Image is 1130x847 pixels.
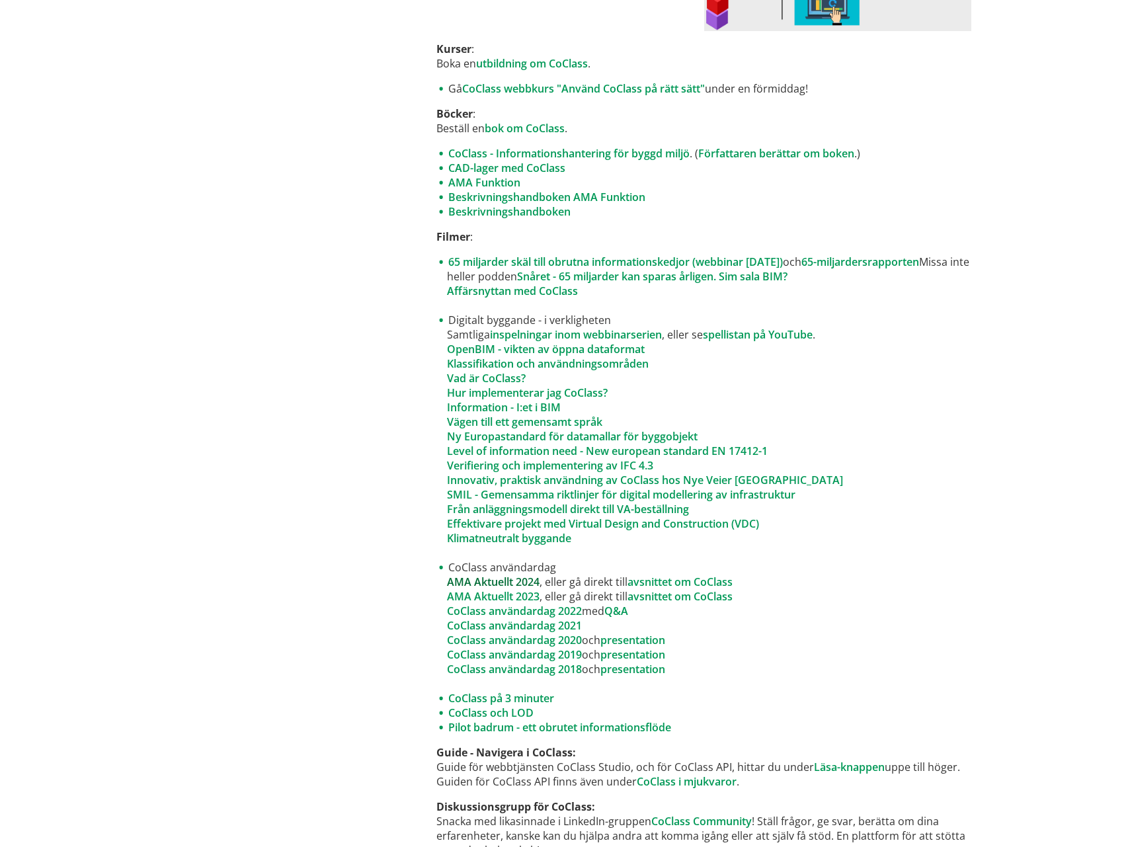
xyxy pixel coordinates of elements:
[447,662,582,676] a: CoClass användardag 2018
[698,146,854,161] a: Författaren berättar om boken
[436,106,473,121] strong: Böcker
[447,604,582,618] a: CoClass användardag 2022
[627,575,733,589] a: avsnittet om CoClass
[476,56,588,71] a: utbildning om CoClass
[447,618,582,633] a: CoClass användardag 2021
[447,444,768,458] a: Level of information need - New european standard EN 17412-1
[448,255,783,269] a: 65 miljarder skäl till obrutna informationskedjor (webbinar [DATE])
[447,633,582,647] a: CoClass användardag 2020
[436,560,971,691] li: CoClass användardag , eller gå direkt till , eller gå direkt till med och och och
[448,691,554,706] a: CoClass på 3 minuter
[604,604,628,618] a: Q&A
[447,487,795,502] a: SMIL - Gemensamma riktlinjer för digital modellering av infrastruktur
[436,42,971,71] p: : Boka en .
[436,745,971,789] p: Guide för webbtjänsten CoClass Studio, och för CoClass API, hittar du under uppe till höger. Guid...
[447,473,843,487] a: Innovativ, praktisk användning av CoClass hos Nye Veier [GEOGRAPHIC_DATA]
[448,175,520,190] a: AMA Funktion
[436,229,971,244] p: :
[436,799,595,814] strong: Diskussionsgrupp för CoClass:
[436,229,470,244] strong: Filmer
[436,745,576,760] strong: Guide - Navigera i CoClass:
[801,255,919,269] a: 65-miljardersrapporten
[600,633,665,647] a: presentation
[447,415,602,429] a: Vägen till ett gemensamt språk
[703,327,813,342] a: spellistan på YouTube
[651,814,752,828] a: CoClass Community
[490,327,662,342] a: inspelningar inom webbinarserien
[447,429,698,444] a: Ny Europastandard för datamallar för byggobjekt
[637,774,737,789] a: CoClass i mjukvaror
[447,458,653,473] a: Verifiering och implementering av IFC 4.3
[436,255,971,313] li: och Missa inte heller podden
[447,356,649,371] a: Klassifikation och användningsområden
[447,371,526,385] a: Vad är CoClass?
[447,400,561,415] a: Information - I:et i BIM
[600,647,665,662] a: presentation
[447,342,645,356] a: OpenBIM - vikten av öppna dataformat
[436,146,971,161] li: . ( .)
[627,589,733,604] a: avsnittet om CoClass
[485,121,565,136] a: bok om CoClass
[448,204,571,219] a: Beskrivningshandboken
[436,42,471,56] strong: Kurser
[447,531,571,545] a: Klimatneutralt byggande
[814,760,885,774] a: Läsa-knappen
[447,647,582,662] a: CoClass användardag 2019
[436,313,971,560] li: Digitalt byggande - i verkligheten Samtliga , eller se .
[447,516,759,531] a: Effektivare projekt med Virtual Design and Construction (VDC)
[448,720,671,735] a: Pilot badrum - ett obrutet informationsflöde
[447,385,608,400] a: Hur implementerar jag CoClass?
[600,662,665,676] a: presentation
[448,146,690,161] a: CoClass - Informationshantering för byggd miljö
[448,161,565,175] a: CAD-lager med CoClass
[436,81,971,96] li: Gå under en förmiddag!
[462,81,705,96] a: CoClass webbkurs "Använd CoClass på rätt sätt"
[448,190,645,204] a: Beskrivningshandboken AMA Funktion
[447,589,540,604] a: AMA Aktuellt 2023
[436,106,971,136] p: : Beställ en .
[448,706,534,720] a: CoClass och LOD
[447,575,540,589] a: AMA Aktuellt 2024
[517,269,787,284] a: Snåret - 65 miljarder kan sparas årligen. Sim sala BIM?
[447,284,578,298] a: Affärsnyttan med CoClass
[447,502,689,516] a: Från anläggningsmodell direkt till VA-beställning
